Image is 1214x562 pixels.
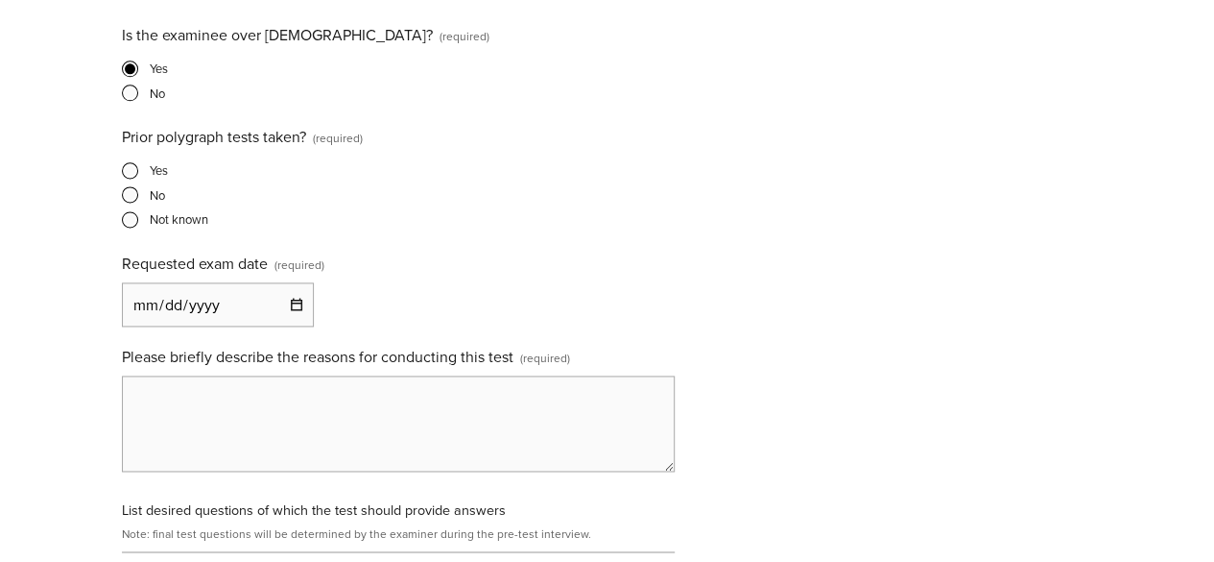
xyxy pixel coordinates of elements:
[122,346,513,367] span: Please briefly describe the reasons for conducting this test
[150,161,168,179] span: Yes
[150,186,165,204] span: No
[122,253,268,274] span: Requested exam date
[440,22,489,50] span: (required)
[150,85,165,102] span: No
[274,251,324,279] span: (required)
[313,124,363,152] span: (required)
[150,210,208,228] span: Not known
[150,60,168,77] span: Yes
[520,344,570,372] span: (required)
[122,500,675,520] div: List desired questions of which the test should provide answers
[122,24,433,45] span: Is the examinee over [DEMOGRAPHIC_DATA]?
[122,520,675,548] div: Note: final test questions will be determined by the examiner during the pre-test interview.
[122,126,306,147] span: Prior polygraph tests taken?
